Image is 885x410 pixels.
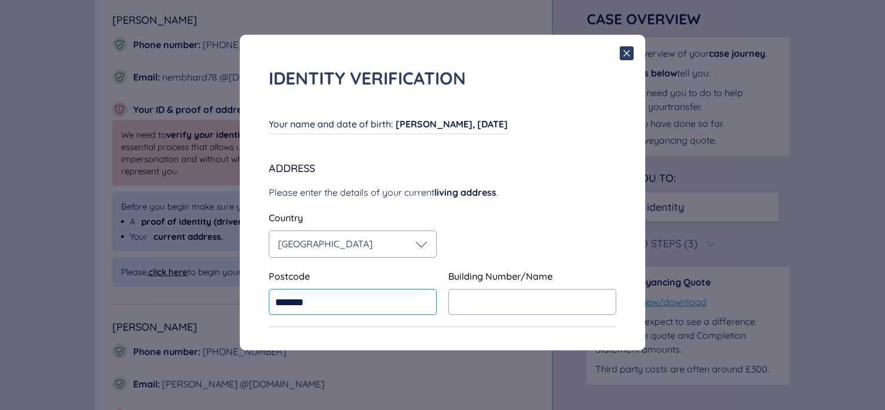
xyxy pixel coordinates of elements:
span: Your name and date of birth : [269,118,393,130]
span: [PERSON_NAME], [DATE] [396,118,508,130]
span: Address [269,162,315,175]
span: Identity verification [269,67,466,89]
span: Postcode [269,270,310,282]
span: living address [434,186,496,198]
div: Please enter the details of your current . [269,185,616,199]
span: Building Number/Name [448,270,553,282]
span: [GEOGRAPHIC_DATA] [278,238,372,250]
span: Country [269,212,303,224]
